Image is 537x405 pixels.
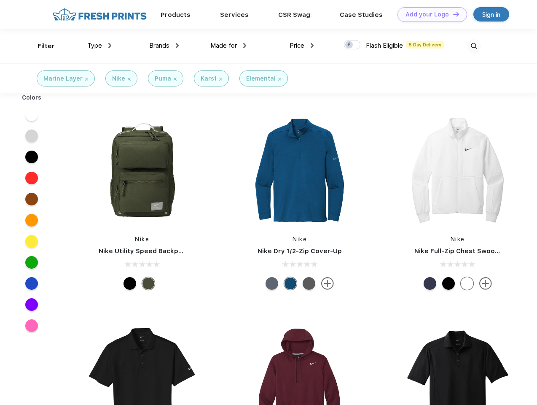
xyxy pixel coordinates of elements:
[246,74,276,83] div: Elemental
[402,114,514,227] img: func=resize&h=266
[479,277,492,290] img: more.svg
[108,43,111,48] img: dropdown.png
[311,43,314,48] img: dropdown.png
[176,43,179,48] img: dropdown.png
[128,78,131,81] img: filter_cancel.svg
[284,277,297,290] div: Gym Blue
[155,74,171,83] div: Puma
[266,277,278,290] div: Navy Heather
[406,41,444,49] span: 5 Day Delivery
[366,42,403,49] span: Flash Eligible
[473,7,509,22] a: Sign in
[451,236,465,243] a: Nike
[135,236,149,243] a: Nike
[85,78,88,81] img: filter_cancel.svg
[258,247,342,255] a: Nike Dry 1/2-Zip Cover-Up
[453,12,459,16] img: DT
[149,42,169,49] span: Brands
[290,42,304,49] span: Price
[124,277,136,290] div: Black
[461,277,473,290] div: White
[303,277,315,290] div: Black Heather
[50,7,149,22] img: fo%20logo%202.webp
[86,114,198,227] img: func=resize&h=266
[43,74,83,83] div: Marine Layer
[220,11,249,19] a: Services
[16,93,48,102] div: Colors
[243,43,246,48] img: dropdown.png
[405,11,449,18] div: Add your Logo
[244,114,356,227] img: func=resize&h=266
[293,236,307,243] a: Nike
[112,74,125,83] div: Nike
[278,11,310,19] a: CSR Swag
[424,277,436,290] div: Midnight Navy
[38,41,55,51] div: Filter
[442,277,455,290] div: Black
[99,247,190,255] a: Nike Utility Speed Backpack
[161,11,191,19] a: Products
[278,78,281,81] img: filter_cancel.svg
[142,277,155,290] div: Cargo Khaki
[201,74,217,83] div: Karst
[174,78,177,81] img: filter_cancel.svg
[414,247,526,255] a: Nike Full-Zip Chest Swoosh Jacket
[467,39,481,53] img: desktop_search.svg
[482,10,500,19] div: Sign in
[210,42,237,49] span: Made for
[321,277,334,290] img: more.svg
[87,42,102,49] span: Type
[219,78,222,81] img: filter_cancel.svg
